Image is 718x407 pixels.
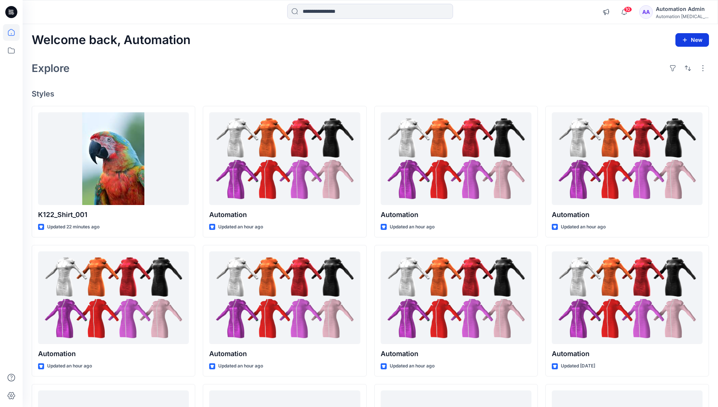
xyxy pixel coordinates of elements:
[38,112,189,205] a: K122_Shirt_001
[32,33,191,47] h2: Welcome back, Automation
[552,112,703,205] a: Automation
[38,251,189,344] a: Automation
[552,210,703,220] p: Automation
[552,349,703,359] p: Automation
[381,210,531,220] p: Automation
[38,349,189,359] p: Automation
[218,362,263,370] p: Updated an hour ago
[38,210,189,220] p: K122_Shirt_001
[561,362,595,370] p: Updated [DATE]
[47,223,100,231] p: Updated 22 minutes ago
[32,89,709,98] h4: Styles
[32,62,70,74] h2: Explore
[656,14,709,19] div: Automation [MEDICAL_DATA]...
[381,251,531,344] a: Automation
[675,33,709,47] button: New
[209,349,360,359] p: Automation
[552,251,703,344] a: Automation
[209,210,360,220] p: Automation
[209,112,360,205] a: Automation
[624,6,632,12] span: 10
[47,362,92,370] p: Updated an hour ago
[390,362,435,370] p: Updated an hour ago
[209,251,360,344] a: Automation
[218,223,263,231] p: Updated an hour ago
[656,5,709,14] div: Automation Admin
[381,349,531,359] p: Automation
[381,112,531,205] a: Automation
[561,223,606,231] p: Updated an hour ago
[390,223,435,231] p: Updated an hour ago
[639,5,653,19] div: AA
